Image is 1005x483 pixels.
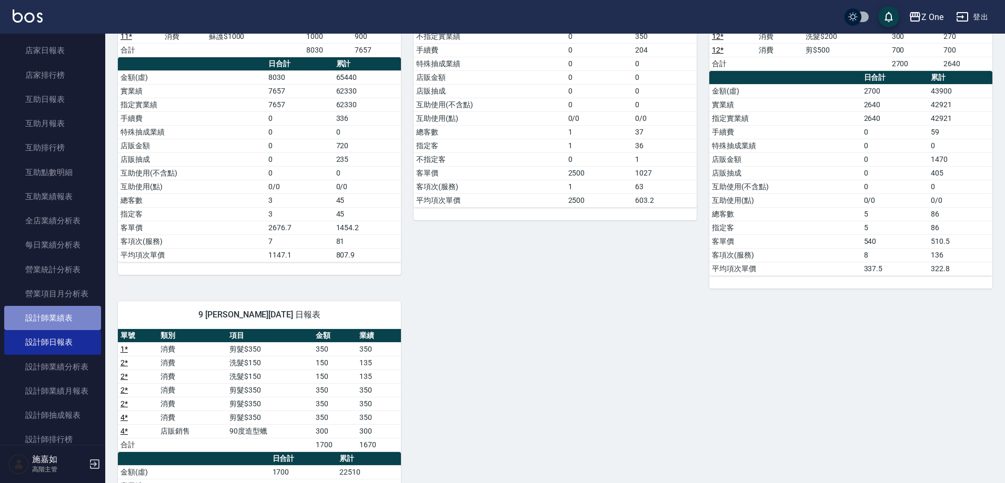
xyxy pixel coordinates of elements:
[414,139,566,152] td: 指定客
[118,180,266,193] td: 互助使用(點)
[13,9,43,23] img: Logo
[861,207,928,221] td: 5
[709,207,861,221] td: 總客數
[313,410,357,424] td: 350
[861,111,928,125] td: 2640
[414,180,566,193] td: 客項次(服務)
[4,160,101,184] a: 互助點數明細
[337,452,401,466] th: 累計
[566,29,632,43] td: 0
[632,166,697,180] td: 1027
[357,342,401,356] td: 350
[566,180,632,193] td: 1
[756,29,803,43] td: 消費
[861,262,928,275] td: 337.5
[928,248,992,262] td: 136
[709,262,861,275] td: 平均項次單價
[921,11,943,24] div: Z One
[878,6,899,27] button: save
[266,193,333,207] td: 3
[118,152,266,166] td: 店販抽成
[334,248,401,262] td: 807.9
[632,70,697,84] td: 0
[632,57,697,70] td: 0
[632,152,697,166] td: 1
[266,70,333,84] td: 8030
[928,139,992,152] td: 0
[4,306,101,330] a: 設計師業績表
[118,465,270,479] td: 金額(虛)
[337,465,401,479] td: 22510
[709,180,861,193] td: 互助使用(不含點)
[861,139,928,152] td: 0
[313,424,357,438] td: 300
[118,43,162,57] td: 合計
[227,356,313,369] td: 洗髮$150
[227,342,313,356] td: 剪髮$350
[414,70,566,84] td: 店販金額
[266,125,333,139] td: 0
[928,125,992,139] td: 59
[158,342,227,356] td: 消費
[566,166,632,180] td: 2500
[118,84,266,98] td: 實業績
[118,234,266,248] td: 客項次(服務)
[118,248,266,262] td: 平均項次單價
[118,207,266,221] td: 指定客
[414,111,566,125] td: 互助使用(點)
[4,330,101,354] a: 設計師日報表
[266,248,333,262] td: 1147.1
[861,152,928,166] td: 0
[928,234,992,248] td: 510.5
[352,43,401,57] td: 7657
[803,29,889,43] td: 洗髮$200
[632,111,697,125] td: 0/0
[566,139,632,152] td: 1
[4,355,101,379] a: 設計師業績分析表
[952,7,992,27] button: 登出
[313,383,357,397] td: 350
[566,193,632,207] td: 2500
[266,166,333,180] td: 0
[158,424,227,438] td: 店販銷售
[118,221,266,234] td: 客單價
[266,234,333,248] td: 7
[334,152,401,166] td: 235
[414,57,566,70] td: 特殊抽成業績
[313,329,357,343] th: 金額
[566,152,632,166] td: 0
[566,98,632,111] td: 0
[334,234,401,248] td: 81
[334,193,401,207] td: 45
[861,166,928,180] td: 0
[928,262,992,275] td: 322.8
[270,465,337,479] td: 1700
[861,125,928,139] td: 0
[130,310,388,320] span: 9 [PERSON_NAME][DATE] 日報表
[266,98,333,111] td: 7657
[357,397,401,410] td: 350
[334,57,401,71] th: 累計
[334,84,401,98] td: 62330
[8,454,29,475] img: Person
[4,136,101,160] a: 互助排行榜
[313,356,357,369] td: 150
[414,193,566,207] td: 平均項次單價
[889,29,941,43] td: 300
[756,43,803,57] td: 消費
[632,139,697,152] td: 36
[227,369,313,383] td: 洗髮$150
[158,369,227,383] td: 消費
[861,221,928,234] td: 5
[566,125,632,139] td: 1
[4,87,101,111] a: 互助日報表
[118,166,266,180] td: 互助使用(不含點)
[709,84,861,98] td: 金額(虛)
[266,57,333,71] th: 日合計
[334,221,401,234] td: 1454.2
[334,98,401,111] td: 62330
[632,98,697,111] td: 0
[334,139,401,152] td: 720
[313,438,357,451] td: 1700
[270,452,337,466] th: 日合計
